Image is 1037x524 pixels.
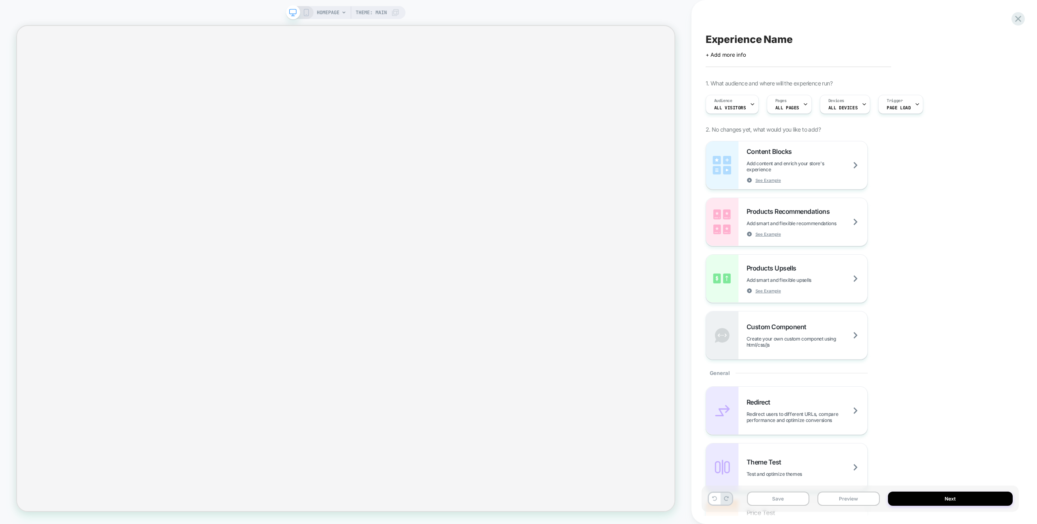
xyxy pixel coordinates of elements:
span: All Visitors [714,105,746,111]
span: Pages [775,98,787,104]
span: Redirect [747,398,775,406]
span: Add smart and flexible upsells [747,277,832,283]
button: Preview [817,492,880,506]
span: + Add more info [706,51,746,58]
span: Redirect users to different URLs, compare performance and optimize conversions [747,411,867,423]
span: Content Blocks [747,147,796,155]
span: HOMEPAGE [317,6,339,19]
span: See Example [755,288,781,294]
span: Trigger [887,98,903,104]
button: Next [888,492,1013,506]
span: Devices [828,98,844,104]
span: Theme: MAIN [356,6,387,19]
span: ALL PAGES [775,105,799,111]
span: Page Load [887,105,911,111]
button: Save [747,492,809,506]
span: Add smart and flexible recommendations [747,220,857,226]
span: See Example [755,231,781,237]
span: Create your own custom componet using html/css/js [747,336,867,348]
span: Theme Test [747,458,785,466]
span: 2. No changes yet, what would you like to add? [706,126,821,133]
span: Products Upsells [747,264,800,272]
span: Products Recommendations [747,207,834,215]
div: General [706,360,868,386]
span: Experience Name [706,33,793,45]
span: Test and optimize themes [747,471,822,477]
span: Custom Component [747,323,811,331]
span: Add content and enrich your store's experience [747,160,867,173]
span: Audience [714,98,732,104]
span: ALL DEVICES [828,105,858,111]
span: 1. What audience and where will the experience run? [706,80,832,87]
span: See Example [755,177,781,183]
